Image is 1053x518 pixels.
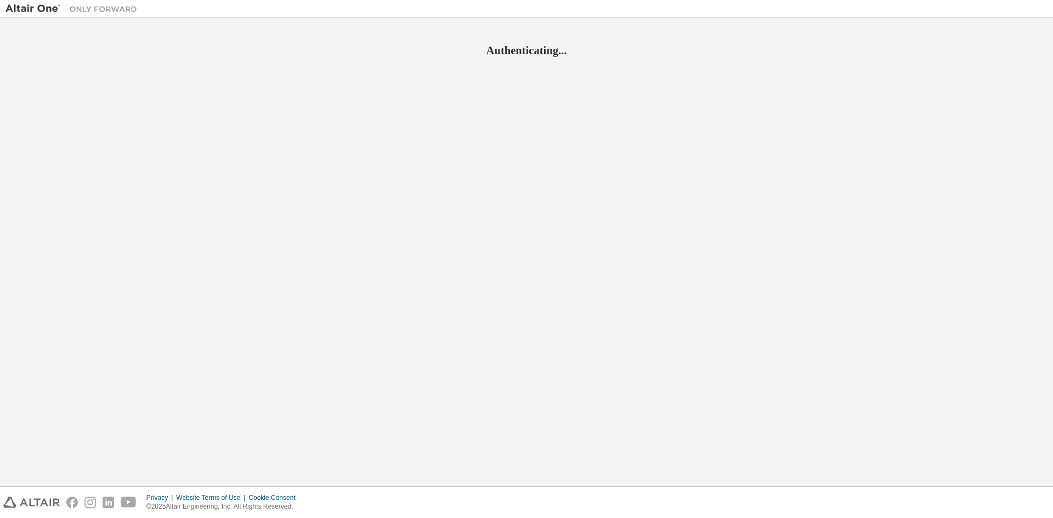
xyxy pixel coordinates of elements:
[121,497,137,508] img: youtube.svg
[146,502,302,511] p: © 2025 Altair Engineering, Inc. All Rights Reserved.
[248,493,302,502] div: Cookie Consent
[146,493,176,502] div: Privacy
[5,3,143,14] img: Altair One
[103,497,114,508] img: linkedin.svg
[3,497,60,508] img: altair_logo.svg
[5,43,1048,58] h2: Authenticating...
[66,497,78,508] img: facebook.svg
[176,493,248,502] div: Website Terms of Use
[84,497,96,508] img: instagram.svg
